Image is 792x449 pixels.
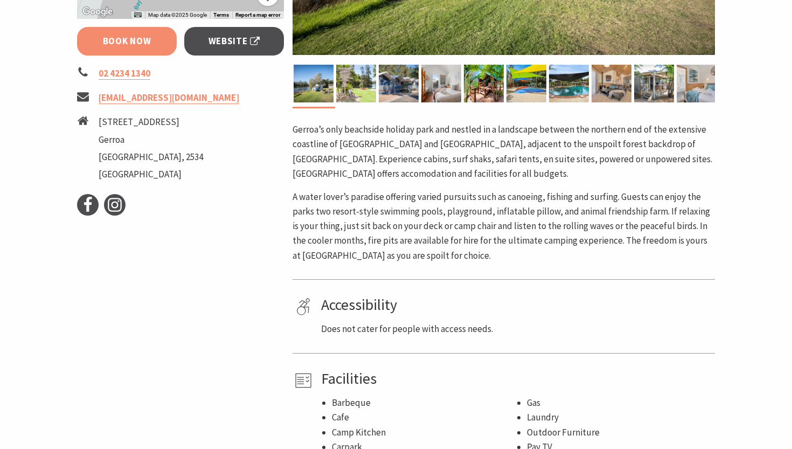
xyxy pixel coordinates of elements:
[293,190,715,263] p: A water lover’s paradise offering varied pursuits such as canoeing, fishing and surfing. Guests c...
[77,27,177,56] a: Book Now
[321,322,711,336] p: Does not cater for people with access needs.
[332,425,516,440] li: Camp Kitchen
[99,67,150,80] a: 02 4234 1340
[506,65,546,102] img: jumping pillow
[464,65,504,102] img: Safari Tents at Seven Mile Beach Holiday Park
[184,27,284,56] a: Website
[527,396,711,410] li: Gas
[527,410,711,425] li: Laundry
[634,65,674,102] img: Couple on cabin deck at Seven Mile Beach Holiday Park
[332,410,516,425] li: Cafe
[99,133,203,147] li: Gerroa
[99,92,239,104] a: [EMAIL_ADDRESS][DOMAIN_NAME]
[321,296,711,314] h4: Accessibility
[592,65,631,102] img: fireplace
[99,115,203,129] li: [STREET_ADDRESS]
[379,65,419,102] img: Surf shak
[80,5,115,19] a: Click to see this area on Google Maps
[293,122,715,181] p: Gerroa’s only beachside holiday park and nestled in a landscape between the northern end of the e...
[148,12,207,18] span: Map data ©2025 Google
[336,65,376,102] img: Welcome to Seven Mile Beach Holiday Park
[80,5,115,19] img: Google
[332,396,516,410] li: Barbeque
[321,370,711,388] h4: Facilities
[294,65,334,102] img: Combi Van, Camping, Caravanning, Sites along Crooked River at Seven Mile Beach Holiday Park
[549,65,589,102] img: Beachside Pool
[99,167,203,182] li: [GEOGRAPHIC_DATA]
[527,425,711,440] li: Outdoor Furniture
[209,34,260,49] span: Website
[677,65,717,102] img: cabin bedroom
[99,150,203,164] li: [GEOGRAPHIC_DATA], 2534
[134,11,142,19] button: Keyboard shortcuts
[213,12,229,18] a: Terms (opens in new tab)
[421,65,461,102] img: shack 2
[235,12,281,18] a: Report a map error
